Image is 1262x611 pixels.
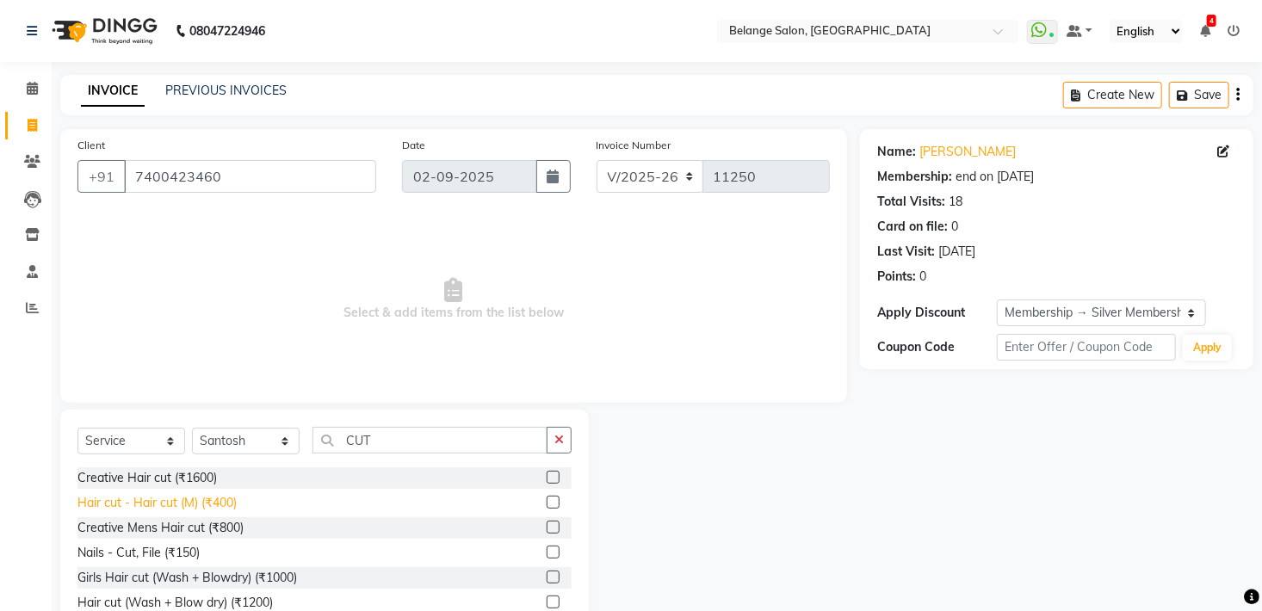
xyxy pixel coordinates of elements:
input: Search or Scan [312,427,547,454]
div: Girls Hair cut (Wash + Blowdry) (₹1000) [77,569,297,587]
input: Search by Name/Mobile/Email/Code [124,160,376,193]
label: Client [77,138,105,153]
button: Save [1169,82,1229,108]
span: Select & add items from the list below [77,213,830,386]
div: Hair cut - Hair cut (M) (₹400) [77,494,237,512]
div: end on [DATE] [956,168,1034,186]
div: 0 [919,268,926,286]
a: INVOICE [81,76,145,107]
button: +91 [77,160,126,193]
div: Apply Discount [877,304,997,322]
button: Create New [1063,82,1162,108]
label: Invoice Number [597,138,671,153]
input: Enter Offer / Coupon Code [997,334,1177,361]
div: Membership: [877,168,952,186]
div: Card on file: [877,218,948,236]
button: Apply [1183,335,1232,361]
img: logo [44,7,162,55]
div: Creative Mens Hair cut (₹800) [77,519,244,537]
div: 0 [951,218,958,236]
div: 18 [949,193,962,211]
a: [PERSON_NAME] [919,143,1016,161]
label: Date [402,138,425,153]
div: Last Visit: [877,243,935,261]
div: Coupon Code [877,338,997,356]
div: Total Visits: [877,193,945,211]
div: Creative Hair cut (₹1600) [77,469,217,487]
a: 4 [1200,23,1210,39]
div: Points: [877,268,916,286]
b: 08047224946 [189,7,265,55]
a: PREVIOUS INVOICES [165,83,287,98]
div: [DATE] [938,243,975,261]
div: Nails - Cut, File (₹150) [77,544,200,562]
div: Name: [877,143,916,161]
span: 4 [1207,15,1216,27]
